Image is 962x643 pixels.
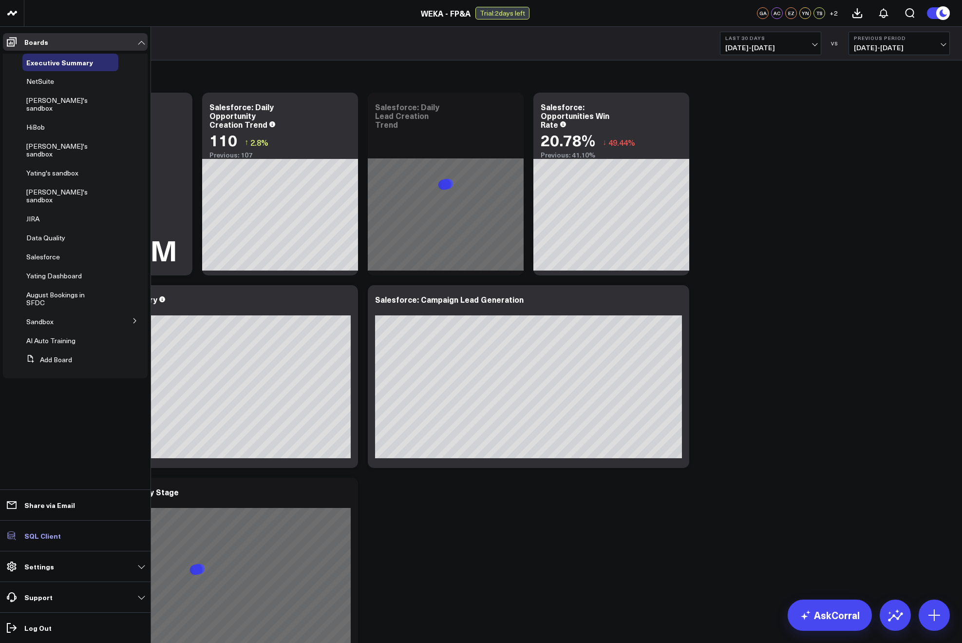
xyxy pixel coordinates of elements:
a: Salesforce [26,253,60,261]
a: [PERSON_NAME]'s sandbox [26,188,105,204]
span: HiBob [26,122,45,132]
a: NetSuite [26,78,54,85]
div: Previous: 107 [209,151,351,159]
b: Previous Period [854,35,944,41]
a: [PERSON_NAME]'s sandbox [26,97,105,112]
div: Salesforce: Daily Opportunity Creation Trend [209,101,274,130]
span: ↓ [603,136,606,149]
a: SQL Client [3,527,148,545]
span: NetSuite [26,77,54,86]
button: Last 30 Days[DATE]-[DATE] [720,32,821,55]
p: Log Out [24,624,52,632]
div: Salesforce: Campaign Lead Generation [375,294,524,305]
div: Salesforce: Opportunities Win Rate [541,101,609,130]
div: Trial: 2 days left [475,7,529,19]
a: WEKA - FP&A [421,8,471,19]
span: [PERSON_NAME]'s sandbox [26,141,88,158]
p: Settings [24,563,54,570]
a: AI Auto Training [26,337,75,345]
span: Data Quality [26,233,65,242]
a: AskCorral [788,600,872,631]
p: Share via Email [24,501,75,509]
div: YN [799,7,811,19]
span: [PERSON_NAME]'s sandbox [26,187,88,204]
a: Yating's sandbox [26,169,78,177]
a: [PERSON_NAME]'s sandbox [26,142,105,158]
span: Yating's sandbox [26,168,78,177]
span: [DATE] - [DATE] [725,44,816,52]
div: 20.78% [541,131,595,149]
div: Previous: 41.10% [541,151,682,159]
div: GA [757,7,769,19]
div: TS [813,7,825,19]
div: AC [771,7,783,19]
span: Executive Summary [26,58,93,67]
span: JIRA [26,214,39,223]
b: Last 30 Days [725,35,816,41]
span: ↑ [245,136,248,149]
div: 110 [209,131,237,149]
button: +2 [828,7,839,19]
div: VS [826,40,844,46]
span: Sandbox [26,317,54,326]
button: Previous Period[DATE]-[DATE] [849,32,950,55]
span: [PERSON_NAME]'s sandbox [26,96,88,113]
a: Executive Summary [26,58,93,66]
a: Yating Dashboard [26,272,82,280]
p: Boards [24,38,48,46]
a: Log Out [3,619,148,637]
span: Salesforce [26,252,60,261]
div: EZ [785,7,797,19]
span: August Bookings in SFDC [26,290,85,307]
a: HiBob [26,123,45,131]
span: AI Auto Training [26,336,75,345]
a: August Bookings in SFDC [26,291,104,307]
span: [DATE] - [DATE] [854,44,944,52]
span: 2.8% [250,137,268,148]
span: 49.44% [608,137,635,148]
button: Add Board [22,351,72,369]
a: Data Quality [26,234,65,242]
a: Sandbox [26,318,54,326]
span: + 2 [830,10,838,17]
span: Yating Dashboard [26,271,82,280]
a: JIRA [26,215,39,223]
p: SQL Client [24,532,61,540]
p: Support [24,593,53,601]
div: Salesforce: Daily Lead Creation Trend [375,101,439,130]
